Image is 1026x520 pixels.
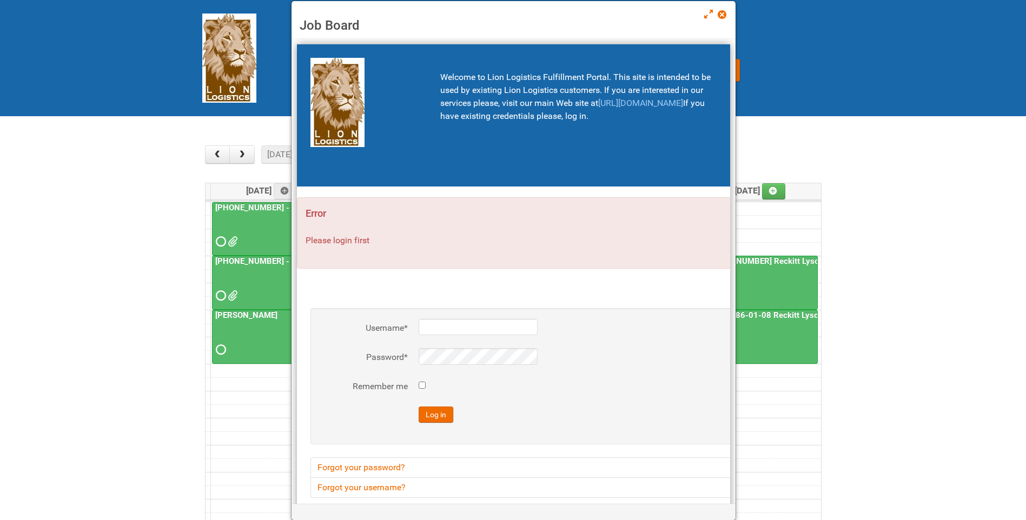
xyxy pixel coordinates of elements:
[274,183,297,199] a: Add an event
[321,351,408,364] label: Password
[216,238,223,245] span: Requested
[762,183,786,199] a: Add an event
[321,380,408,393] label: Remember me
[700,310,818,364] a: 25-011286-01-08 Reckitt Lysol Laundry Scented
[213,203,406,212] a: [PHONE_NUMBER] - Naked Reformulation Mailing 1
[300,17,727,34] h3: Job Board
[213,256,440,266] a: [PHONE_NUMBER] - Naked Reformulation Mailing 1 PHOTOS
[306,206,937,221] h4: Error
[216,346,223,354] span: Requested
[701,310,885,320] a: 25-011286-01-08 Reckitt Lysol Laundry Scented
[212,202,329,256] a: [PHONE_NUMBER] - Naked Reformulation Mailing 1
[310,477,932,498] a: Forgot your username?
[212,256,329,310] a: [PHONE_NUMBER] - Naked Reformulation Mailing 1 PHOTOS
[228,238,235,245] span: Lion25-055556-01_LABELS_03Oct25.xlsx MOR - 25-055556-01.xlsm G147.png G258.png G369.png M147.png ...
[321,322,408,335] label: Username
[228,292,235,299] span: GROUP 1003.jpg GROUP 1003 (2).jpg GROUP 1003 (3).jpg GROUP 1003 (4).jpg GROUP 1003 (5).jpg GROUP ...
[306,234,937,247] p: Please login first
[202,14,256,103] img: Lion Logistics
[310,58,365,147] img: Lion Logistics
[700,256,818,310] a: [PHONE_NUMBER] Reckitt Lysol Wipes Stage 4 - labeling day
[212,310,329,364] a: [PERSON_NAME]
[598,98,683,108] a: [URL][DOMAIN_NAME]
[213,310,280,320] a: [PERSON_NAME]
[261,145,298,164] button: [DATE]
[310,457,932,478] a: Forgot your password?
[246,185,297,196] span: [DATE]
[734,185,786,196] span: [DATE]
[440,71,718,123] p: Welcome to Lion Logistics Fulfillment Portal. This site is intended to be used by existing Lion L...
[310,97,365,107] a: Lion Logistics
[216,292,223,299] span: Requested
[202,52,256,63] a: Lion Logistics
[701,256,929,266] a: [PHONE_NUMBER] Reckitt Lysol Wipes Stage 4 - labeling day
[419,406,453,423] button: Log in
